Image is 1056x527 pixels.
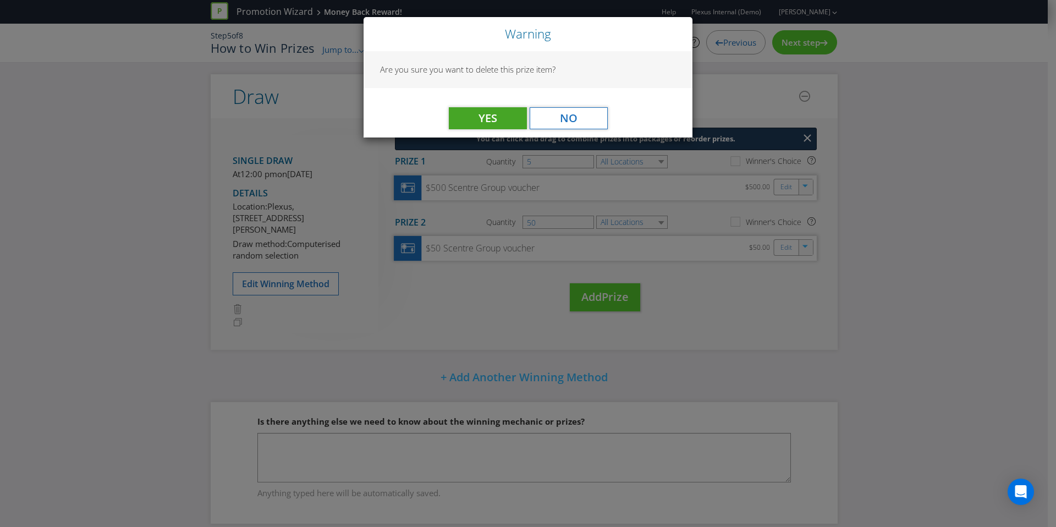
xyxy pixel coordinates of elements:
[1008,479,1034,505] div: Open Intercom Messenger
[479,111,497,125] span: Yes
[530,107,608,129] button: No
[364,51,692,87] div: Are you sure you want to delete this prize item?
[560,111,577,125] span: No
[364,17,692,51] div: Close
[505,25,551,42] span: Warning
[449,107,527,129] button: Yes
